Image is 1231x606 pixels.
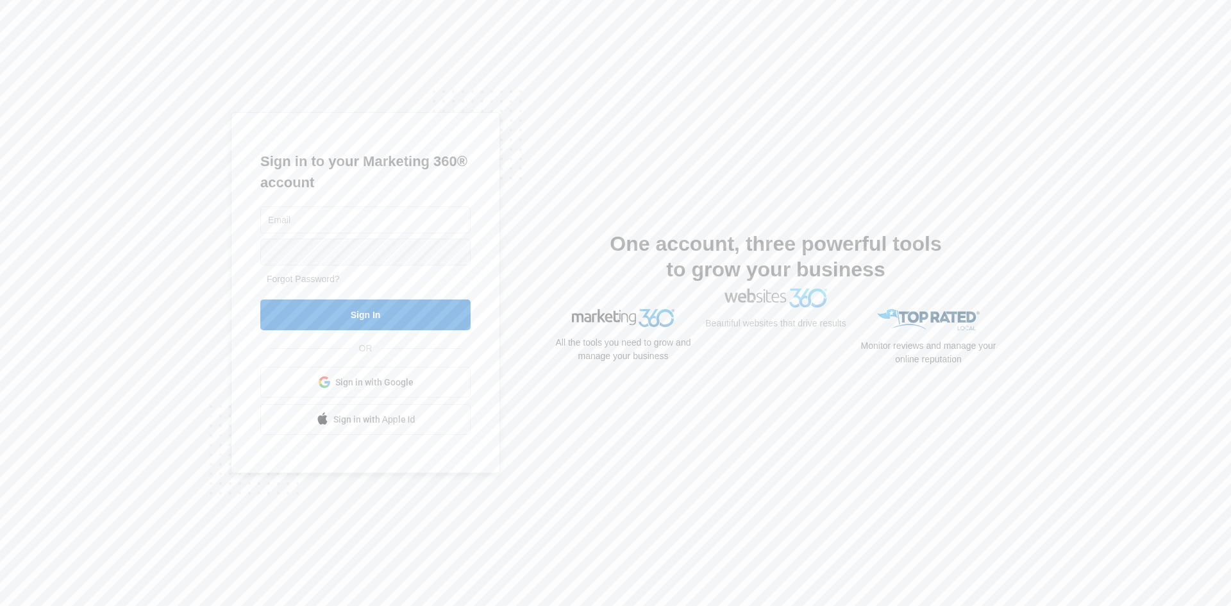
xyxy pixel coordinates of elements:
[350,342,381,355] span: OR
[333,413,415,426] span: Sign in with Apple Id
[724,309,827,328] img: Websites 360
[260,151,471,193] h1: Sign in to your Marketing 360® account
[260,404,471,435] a: Sign in with Apple Id
[877,309,980,330] img: Top Rated Local
[606,231,946,282] h2: One account, three powerful tools to grow your business
[260,299,471,330] input: Sign In
[857,339,1000,366] p: Monitor reviews and manage your online reputation
[572,309,674,327] img: Marketing 360
[335,376,414,389] span: Sign in with Google
[551,336,695,363] p: All the tools you need to grow and manage your business
[704,337,848,351] p: Beautiful websites that drive results
[260,206,471,233] input: Email
[260,367,471,398] a: Sign in with Google
[267,274,340,284] a: Forgot Password?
